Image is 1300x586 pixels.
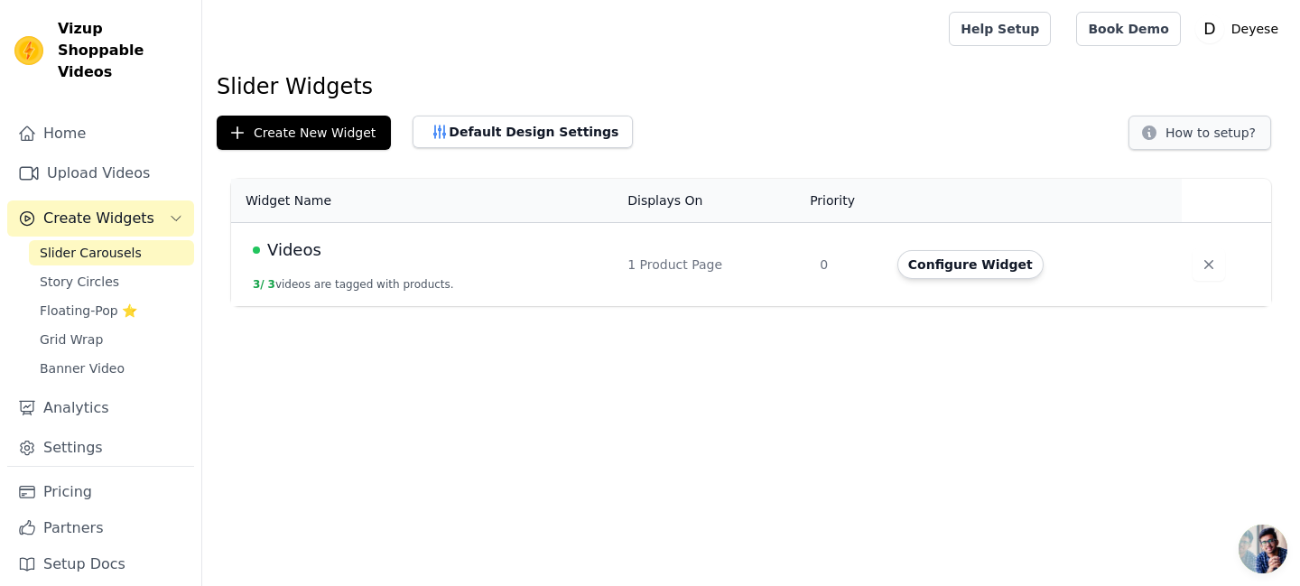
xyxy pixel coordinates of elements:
[40,302,137,320] span: Floating-Pop ⭐
[7,200,194,237] button: Create Widgets
[1076,12,1180,46] a: Book Demo
[7,546,194,582] a: Setup Docs
[617,179,809,223] th: Displays On
[58,18,187,83] span: Vizup Shoppable Videos
[253,278,265,291] span: 3 /
[40,244,142,262] span: Slider Carousels
[217,72,1286,101] h1: Slider Widgets
[7,474,194,510] a: Pricing
[1203,20,1215,38] text: D
[1128,116,1271,150] button: How to setup?
[1224,13,1286,45] p: Deyese
[29,269,194,294] a: Story Circles
[413,116,633,148] button: Default Design Settings
[7,116,194,152] a: Home
[7,430,194,466] a: Settings
[949,12,1051,46] a: Help Setup
[1195,13,1286,45] button: D Deyese
[7,390,194,426] a: Analytics
[809,179,887,223] th: Priority
[7,155,194,191] a: Upload Videos
[43,208,154,229] span: Create Widgets
[253,277,454,292] button: 3/ 3videos are tagged with products.
[809,223,887,307] td: 0
[1239,525,1287,573] a: Chat abierto
[29,356,194,381] a: Banner Video
[40,359,125,377] span: Banner Video
[40,330,103,349] span: Grid Wrap
[897,250,1044,279] button: Configure Widget
[627,256,798,274] div: 1 Product Page
[1193,248,1225,281] button: Delete widget
[29,298,194,323] a: Floating-Pop ⭐
[217,116,391,150] button: Create New Widget
[267,237,321,263] span: Videos
[14,36,43,65] img: Vizup
[40,273,119,291] span: Story Circles
[1128,128,1271,145] a: How to setup?
[7,510,194,546] a: Partners
[253,246,260,254] span: Live Published
[231,179,617,223] th: Widget Name
[29,327,194,352] a: Grid Wrap
[268,278,275,291] span: 3
[29,240,194,265] a: Slider Carousels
